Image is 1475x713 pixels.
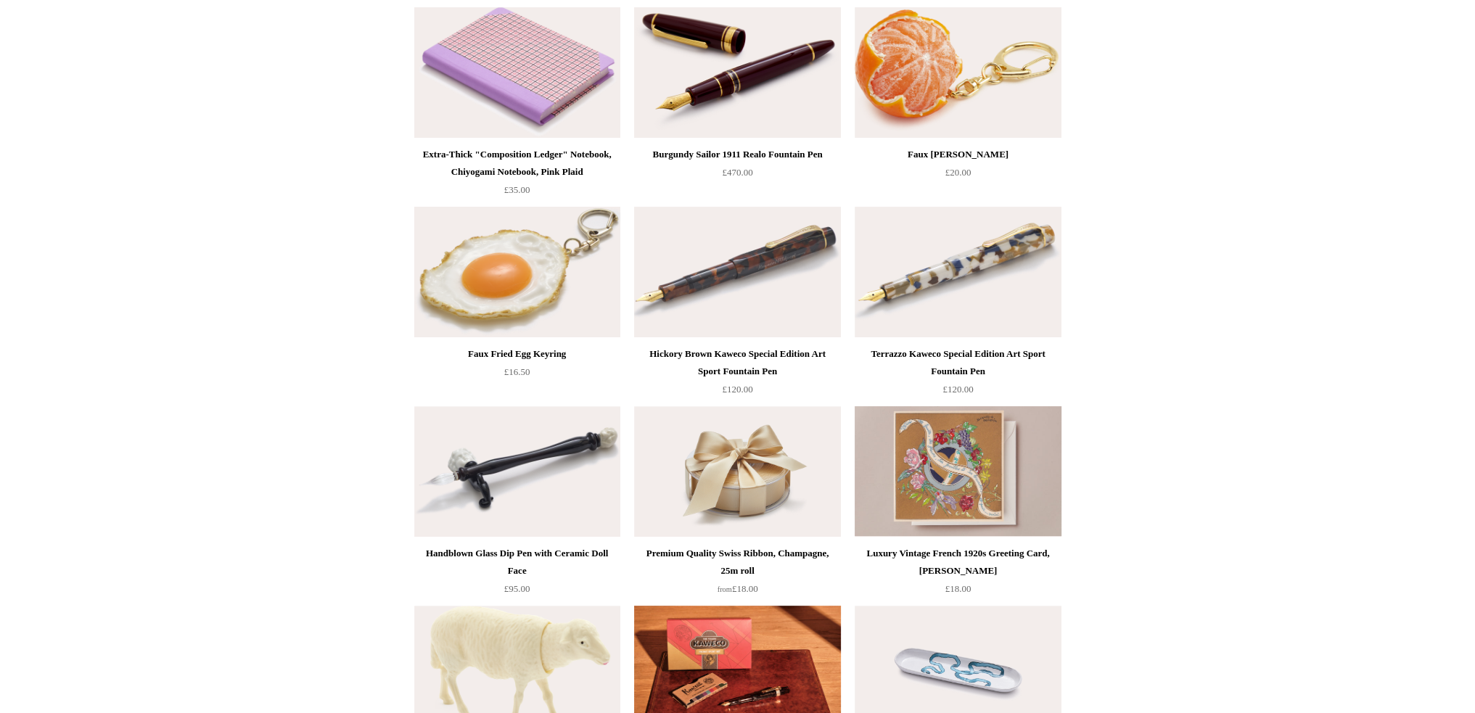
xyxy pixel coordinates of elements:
[858,345,1057,380] div: Terrazzo Kaweco Special Edition Art Sport Fountain Pen
[858,545,1057,580] div: Luxury Vintage French 1920s Greeting Card, [PERSON_NAME]
[414,345,620,405] a: Faux Fried Egg Keyring £16.50
[504,583,530,594] span: £95.00
[418,146,617,181] div: Extra-Thick "Composition Ledger" Notebook, Chiyogami Notebook, Pink Plaid
[718,585,732,593] span: from
[855,406,1061,537] img: Luxury Vintage French 1920s Greeting Card, Verlaine Poem
[414,545,620,604] a: Handblown Glass Dip Pen with Ceramic Doll Face £95.00
[855,7,1061,138] a: Faux Clementine Keyring Faux Clementine Keyring
[414,406,620,537] a: Handblown Glass Dip Pen with Ceramic Doll Face Handblown Glass Dip Pen with Ceramic Doll Face
[638,345,837,380] div: Hickory Brown Kaweco Special Edition Art Sport Fountain Pen
[414,146,620,205] a: Extra-Thick "Composition Ledger" Notebook, Chiyogami Notebook, Pink Plaid £35.00
[414,7,620,138] a: Extra-Thick "Composition Ledger" Notebook, Chiyogami Notebook, Pink Plaid Extra-Thick "Compositio...
[855,345,1061,405] a: Terrazzo Kaweco Special Edition Art Sport Fountain Pen £120.00
[855,406,1061,537] a: Luxury Vintage French 1920s Greeting Card, Verlaine Poem Luxury Vintage French 1920s Greeting Car...
[945,167,971,178] span: £20.00
[504,366,530,377] span: £16.50
[504,184,530,195] span: £35.00
[634,345,840,405] a: Hickory Brown Kaweco Special Edition Art Sport Fountain Pen £120.00
[945,583,971,594] span: £18.00
[634,7,840,138] a: Burgundy Sailor 1911 Realo Fountain Pen Burgundy Sailor 1911 Realo Fountain Pen
[722,384,752,395] span: £120.00
[634,406,840,537] img: Premium Quality Swiss Ribbon, Champagne, 25m roll
[855,7,1061,138] img: Faux Clementine Keyring
[718,583,758,594] span: £18.00
[634,7,840,138] img: Burgundy Sailor 1911 Realo Fountain Pen
[414,207,620,337] img: Faux Fried Egg Keyring
[634,406,840,537] a: Premium Quality Swiss Ribbon, Champagne, 25m roll Premium Quality Swiss Ribbon, Champagne, 25m roll
[942,384,973,395] span: £120.00
[634,146,840,205] a: Burgundy Sailor 1911 Realo Fountain Pen £470.00
[414,207,620,337] a: Faux Fried Egg Keyring Faux Fried Egg Keyring
[634,545,840,604] a: Premium Quality Swiss Ribbon, Champagne, 25m roll from£18.00
[855,207,1061,337] a: Terrazzo Kaweco Special Edition Art Sport Fountain Pen Terrazzo Kaweco Special Edition Art Sport ...
[634,207,840,337] img: Hickory Brown Kaweco Special Edition Art Sport Fountain Pen
[634,207,840,337] a: Hickory Brown Kaweco Special Edition Art Sport Fountain Pen Hickory Brown Kaweco Special Edition ...
[638,545,837,580] div: Premium Quality Swiss Ribbon, Champagne, 25m roll
[414,7,620,138] img: Extra-Thick "Composition Ledger" Notebook, Chiyogami Notebook, Pink Plaid
[638,146,837,163] div: Burgundy Sailor 1911 Realo Fountain Pen
[858,146,1057,163] div: Faux [PERSON_NAME]
[722,167,752,178] span: £470.00
[855,146,1061,205] a: Faux [PERSON_NAME] £20.00
[855,207,1061,337] img: Terrazzo Kaweco Special Edition Art Sport Fountain Pen
[418,545,617,580] div: Handblown Glass Dip Pen with Ceramic Doll Face
[418,345,617,363] div: Faux Fried Egg Keyring
[855,545,1061,604] a: Luxury Vintage French 1920s Greeting Card, [PERSON_NAME] £18.00
[414,406,620,537] img: Handblown Glass Dip Pen with Ceramic Doll Face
